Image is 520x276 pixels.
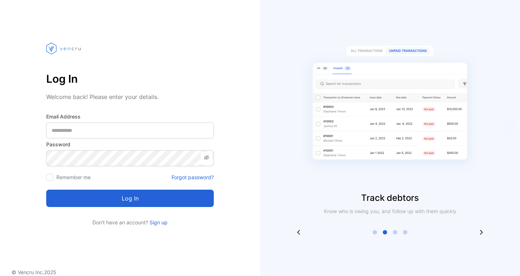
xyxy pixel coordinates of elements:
a: Forgot password? [172,173,214,181]
p: Log In [46,70,214,87]
button: Log in [46,190,214,207]
p: Track debtors [260,191,520,204]
p: Know who is owing you, and follow up with them quickly [321,207,459,215]
label: Remember me [56,174,91,180]
p: Welcome back! Please enter your details. [46,92,214,101]
label: Email Address [46,113,214,120]
label: Password [46,141,214,148]
img: slider image [300,29,480,191]
iframe: LiveChat chat widget [490,246,520,276]
a: Sign up [148,219,168,225]
p: Don't have an account? [46,219,214,226]
img: vencru logo [46,29,82,68]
